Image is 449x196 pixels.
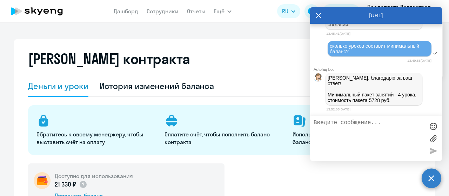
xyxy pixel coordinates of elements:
a: Дашборд [114,8,138,15]
a: Отчеты [187,8,206,15]
time: 13:45:41[DATE] [326,32,350,35]
button: RU [277,4,300,18]
div: Autofaq bot [314,67,442,72]
label: Лимит 10 файлов [428,133,438,144]
button: Балансbalance [323,4,360,18]
div: История изменений баланса [100,80,214,92]
p: Обратитесь к своему менеджеру, чтобы выставить счёт на оплату [36,130,156,146]
span: Ещё [214,7,224,15]
p: Используйте деньги, чтобы начислять на баланс нераспределённые уроки [293,130,412,146]
button: Ещё [214,4,232,18]
time: 13:49:55[DATE] [407,59,431,62]
p: Оплатите счёт, чтобы пополнить баланс контракта [165,130,284,146]
button: Предоплата Волгастрап, ВОЛГАСТРАП, ООО [364,3,443,20]
p: [PERSON_NAME], благодарю за ваш ответ! Минимальный пакет занятий - 4 урока, стоимость пакета 5728... [328,75,420,103]
img: bot avatar [314,73,323,83]
img: wallet-circle.png [34,172,51,189]
h2: [PERSON_NAME] контракта [28,50,190,67]
p: Предоплата Волгастрап, ВОЛГАСТРАП, ООО [367,3,433,20]
div: Деньги и уроки [28,80,88,92]
span: сколько уроков составит минимальный баланс? [330,43,421,54]
p: 21 330 ₽ [55,180,87,189]
span: RU [282,7,288,15]
time: 13:52:05[DATE] [326,107,350,111]
a: Сотрудники [147,8,179,15]
h5: Доступно для использования [55,172,133,180]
